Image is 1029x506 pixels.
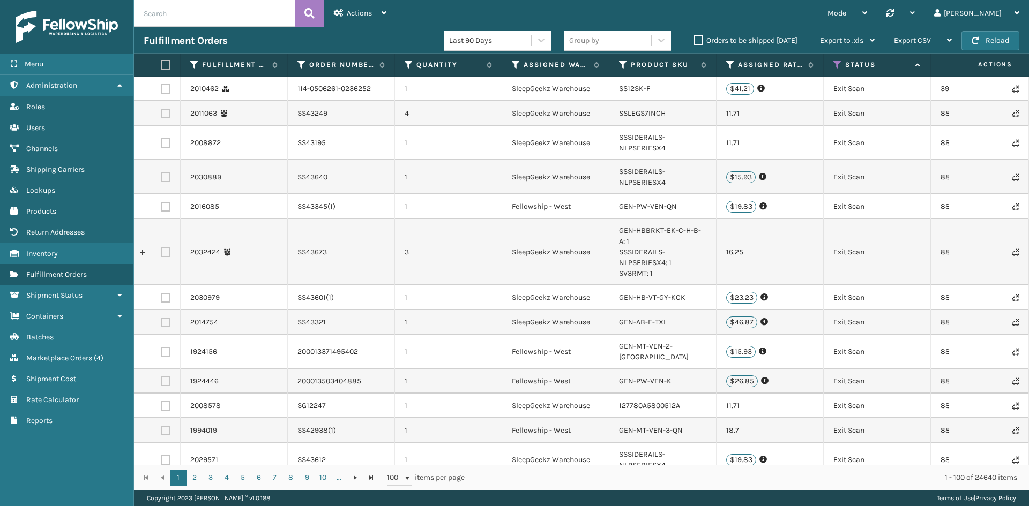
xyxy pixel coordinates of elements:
[1012,85,1019,93] i: Never Shipped
[387,470,465,486] span: items per page
[395,394,502,418] td: 1
[502,310,609,335] td: SleepGeekz Warehouse
[726,454,756,466] p: $19.83
[190,247,220,258] a: 2032424
[1012,248,1019,256] i: Never Shipped
[1012,294,1019,301] i: Never Shipped
[502,160,609,194] td: SleepGeekz Warehouse
[726,425,814,436] p: 18.7
[297,455,326,465] a: SS43612
[395,101,502,126] td: 4
[190,376,219,387] a: 1924446
[941,84,991,93] a: 391945850249
[297,317,326,328] a: SS43321
[297,425,336,436] a: SS42938(1)
[726,247,814,258] p: 16.25
[26,102,45,111] span: Roles
[235,470,251,486] a: 5
[619,202,677,211] a: GEN-PW-VEN-QN
[824,394,931,418] td: Exit Scan
[297,346,358,357] a: 200013371495402
[1012,173,1019,181] i: Never Shipped
[297,292,334,303] a: SS43601(1)
[726,108,814,119] p: 11.71
[347,470,363,486] a: Go to the next page
[824,443,931,477] td: Exit Scan
[824,77,931,101] td: Exit Scan
[26,312,63,321] span: Containers
[941,247,991,256] a: 883755772539
[187,470,203,486] a: 2
[170,470,187,486] a: 1
[726,346,756,358] p: $15.93
[502,443,609,477] td: SleepGeekz Warehouse
[961,31,1019,50] button: Reload
[619,342,689,361] a: GEN-MT-VEN-2-[GEOGRAPHIC_DATA]
[26,81,77,90] span: Administration
[26,333,54,342] span: Batches
[619,318,667,327] a: GEN-AB-E-TXL
[387,472,403,483] span: 100
[1012,348,1019,356] i: Never Shipped
[738,60,803,70] label: Assigned Rate
[937,494,974,502] a: Terms of Use
[299,470,315,486] a: 9
[26,165,85,174] span: Shipping Carriers
[26,291,83,300] span: Shipment Status
[619,269,653,278] a: SV3RMT: 1
[569,35,599,46] div: Group by
[502,101,609,126] td: SleepGeekz Warehouse
[26,374,76,383] span: Shipment Cost
[25,59,43,69] span: Menu
[726,401,814,411] p: 11.71
[395,126,502,160] td: 1
[502,194,609,219] td: Fellowship - West
[726,292,757,304] p: $23.23
[395,310,502,335] td: 1
[941,138,992,147] a: 883434081229
[190,292,220,303] a: 2030979
[26,395,79,404] span: Rate Calculator
[1012,402,1019,410] i: Never Shipped
[726,83,754,95] p: $41.21
[1012,319,1019,326] i: Never Shipped
[824,310,931,335] td: Exit Scan
[203,470,219,486] a: 3
[502,369,609,394] td: Fellowship - West
[26,207,56,216] span: Products
[975,494,1016,502] a: Privacy Policy
[941,293,991,302] a: 883728653401
[1012,110,1019,117] i: Never Shipped
[297,108,327,119] a: SS43249
[631,60,696,70] label: Product SKU
[619,426,683,435] a: GEN-MT-VEN-3-QN
[395,77,502,101] td: 1
[190,346,217,357] a: 1924156
[1012,456,1019,464] i: Never Shipped
[267,470,283,486] a: 7
[726,201,756,213] p: $19.83
[824,335,931,369] td: Exit Scan
[144,34,227,47] h3: Fulfillment Orders
[502,219,609,285] td: SleepGeekz Warehouse
[190,108,217,119] a: 2011063
[726,171,756,183] p: $15.93
[251,470,267,486] a: 6
[824,126,931,160] td: Exit Scan
[26,144,58,153] span: Channels
[395,418,502,443] td: 1
[502,418,609,443] td: Fellowship - West
[297,247,327,258] a: SS43673
[941,202,991,211] a: 883520595512
[726,316,757,328] p: $46.87
[331,470,347,486] a: ...
[309,60,374,70] label: Order Number
[726,375,758,387] p: $26.85
[190,201,219,212] a: 2016085
[845,60,910,70] label: Status
[619,293,685,302] a: GEN-HB-VT-GY-KCK
[190,317,218,328] a: 2014754
[941,347,993,356] a: 882546436650
[619,376,672,386] a: GEN-PW-VEN-K
[297,201,335,212] a: SS43345(1)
